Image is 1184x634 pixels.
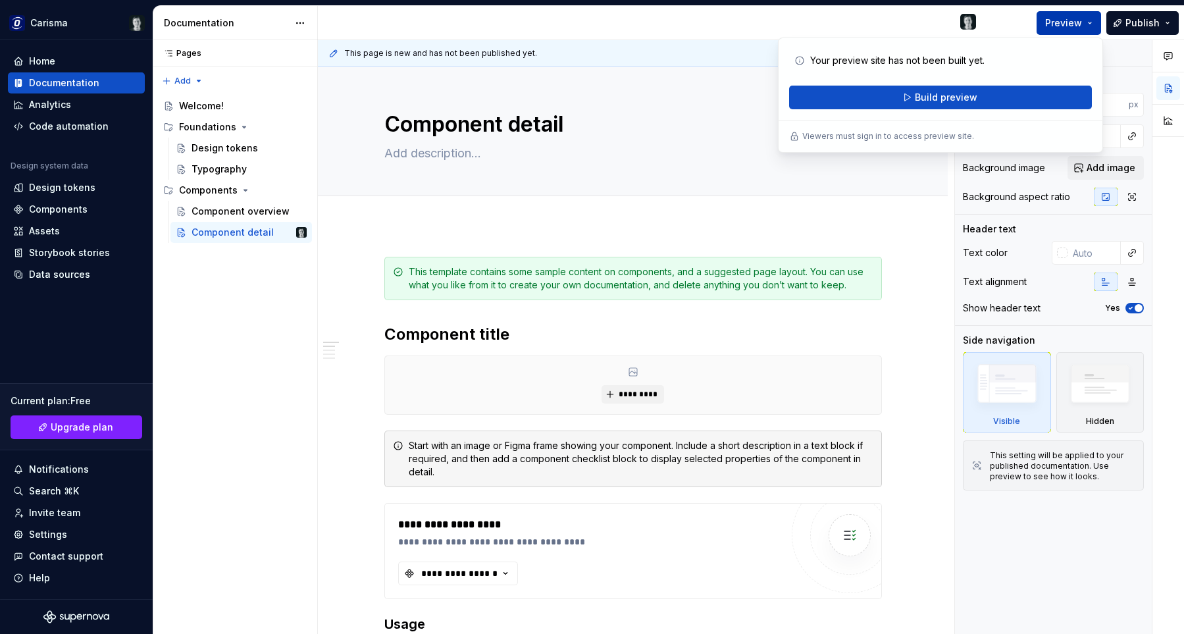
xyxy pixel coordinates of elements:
[129,15,145,31] img: Thibault Duforest
[1056,352,1145,433] div: Hidden
[960,14,976,30] img: Thibault Duforest
[158,117,312,138] div: Foundations
[8,51,145,72] a: Home
[11,415,142,439] a: Upgrade plan
[963,223,1016,236] div: Header text
[810,54,985,67] p: Your preview site has not been built yet.
[1037,11,1101,35] button: Preview
[8,72,145,93] a: Documentation
[29,506,80,519] div: Invite team
[409,439,873,479] div: Start with an image or Figma frame showing your component. Include a short description in a text ...
[8,546,145,567] button: Contact support
[192,226,274,239] div: Component detail
[384,324,882,345] h2: Component title
[170,201,312,222] a: Component overview
[1068,241,1121,265] input: Auto
[158,95,312,243] div: Page tree
[29,463,89,476] div: Notifications
[158,72,207,90] button: Add
[8,502,145,523] a: Invite team
[29,528,67,541] div: Settings
[963,161,1045,174] div: Background image
[179,99,224,113] div: Welcome!
[29,485,79,498] div: Search ⌘K
[170,138,312,159] a: Design tokens
[29,55,55,68] div: Home
[29,550,103,563] div: Contact support
[1045,16,1082,30] span: Preview
[9,15,25,31] img: f3ea0084-fc97-413e-a44f-5ac255e09b1b.png
[30,16,68,30] div: Carisma
[158,48,201,59] div: Pages
[1078,93,1129,117] input: Auto
[8,242,145,263] a: Storybook stories
[192,142,258,155] div: Design tokens
[8,524,145,545] a: Settings
[11,394,142,408] div: Current plan : Free
[29,203,88,216] div: Components
[29,181,95,194] div: Design tokens
[11,161,88,171] div: Design system data
[1106,11,1179,35] button: Publish
[8,116,145,137] a: Code automation
[963,190,1070,203] div: Background aspect ratio
[8,94,145,115] a: Analytics
[192,205,290,218] div: Component overview
[170,222,312,243] a: Component detailThibault Duforest
[179,120,236,134] div: Foundations
[963,352,1051,433] div: Visible
[963,302,1041,315] div: Show header text
[990,450,1135,482] div: This setting will be applied to your published documentation. Use preview to see how it looks.
[1129,99,1139,110] p: px
[409,265,873,292] div: This template contains some sample content on components, and a suggested page layout. You can us...
[29,268,90,281] div: Data sources
[296,227,307,238] img: Thibault Duforest
[8,481,145,502] button: Search ⌘K
[158,180,312,201] div: Components
[29,246,110,259] div: Storybook stories
[8,177,145,198] a: Design tokens
[51,421,113,434] span: Upgrade plan
[8,459,145,480] button: Notifications
[915,91,977,104] span: Build preview
[963,334,1035,347] div: Side navigation
[158,95,312,117] a: Welcome!
[29,120,109,133] div: Code automation
[43,610,109,623] svg: Supernova Logo
[1068,156,1144,180] button: Add image
[1087,161,1135,174] span: Add image
[8,568,145,589] button: Help
[384,615,882,633] h3: Usage
[1105,303,1120,313] label: Yes
[382,109,879,140] textarea: Component detail
[344,48,537,59] span: This page is new and has not been published yet.
[29,225,60,238] div: Assets
[164,16,288,30] div: Documentation
[192,163,247,176] div: Typography
[8,199,145,220] a: Components
[179,184,238,197] div: Components
[174,76,191,86] span: Add
[1125,16,1160,30] span: Publish
[1086,416,1114,427] div: Hidden
[789,86,1092,109] button: Build preview
[993,416,1020,427] div: Visible
[170,159,312,180] a: Typography
[3,9,150,37] button: CarismaThibault Duforest
[8,264,145,285] a: Data sources
[29,571,50,585] div: Help
[29,76,99,90] div: Documentation
[963,275,1027,288] div: Text alignment
[802,131,974,142] p: Viewers must sign in to access preview site.
[8,221,145,242] a: Assets
[963,246,1008,259] div: Text color
[29,98,71,111] div: Analytics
